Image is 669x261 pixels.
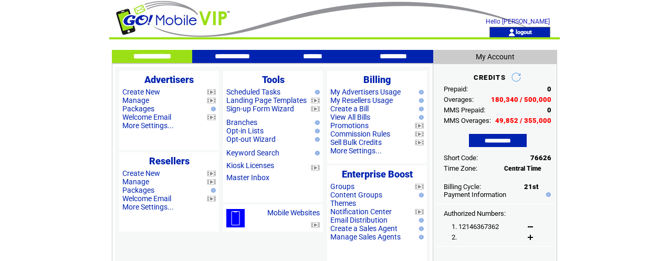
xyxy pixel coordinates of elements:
a: Sell Bulk Credits [330,138,382,147]
span: Time Zone: [444,164,477,172]
img: help.gif [416,98,424,103]
img: video.png [207,179,216,185]
span: 0 [547,85,551,93]
a: Commission Rules [330,130,390,138]
span: Enterprise Boost [342,169,413,180]
span: Billing Cycle: [444,183,481,191]
a: More Settings... [122,121,174,130]
a: Welcome Email [122,113,171,121]
a: Landing Page Templates [226,96,307,105]
img: video.png [311,106,320,112]
a: Keyword Search [226,149,279,157]
img: video.png [207,171,216,176]
img: help.gif [208,188,216,193]
a: Groups [330,182,354,191]
span: Prepaid: [444,85,468,93]
a: Packages [122,186,154,194]
img: video.png [207,98,216,103]
a: My Resellers Usage [330,96,393,105]
a: Manage [122,96,149,105]
img: help.gif [416,115,424,120]
img: account_icon.gif [508,28,516,37]
img: video.png [207,114,216,120]
img: video.png [311,222,320,228]
a: logout [516,28,532,35]
span: 180,340 / 500,000 [491,96,551,103]
a: More Settings... [330,147,382,155]
span: 76626 [530,154,551,162]
img: help.gif [416,218,424,223]
img: help.gif [416,90,424,95]
span: 49,852 / 355,000 [495,117,551,124]
span: Tools [262,74,285,85]
img: video.png [415,123,424,129]
a: Create New [122,88,160,96]
img: video.png [207,89,216,95]
img: video.png [311,165,320,171]
img: help.gif [416,226,424,231]
a: Kiosk Licenses [226,161,274,170]
span: Resellers [149,155,190,166]
span: 21st [524,183,538,191]
a: Promotions [330,121,369,130]
a: Create New [122,169,160,178]
img: help.gif [416,193,424,197]
span: MMS Prepaid: [444,106,485,114]
img: help.gif [312,137,320,142]
img: help.gif [416,107,424,111]
img: help.gif [543,192,551,197]
img: help.gif [312,129,320,133]
a: Welcome Email [122,194,171,203]
span: 1. 12146367362 [452,223,499,231]
a: Notification Center [330,207,392,216]
img: video.png [207,196,216,202]
span: 2. [452,233,457,241]
a: Manage [122,178,149,186]
span: Short Code: [444,154,478,162]
img: video.png [415,209,424,215]
span: 0 [547,106,551,114]
a: Themes [330,199,356,207]
span: Overages: [444,96,474,103]
img: mobile-websites.png [226,209,245,227]
img: video.png [415,131,424,137]
img: help.gif [312,120,320,125]
span: CREDITS [474,74,506,81]
span: Hello [PERSON_NAME] [486,18,550,25]
span: My Account [476,53,515,61]
a: Branches [226,118,257,127]
img: help.gif [312,90,320,95]
span: MMS Overages: [444,117,491,124]
a: Payment Information [444,191,506,199]
a: Scheduled Tasks [226,88,280,96]
span: Authorized Numbers: [444,210,506,217]
a: Mobile Websites [267,208,320,217]
a: Packages [122,105,154,113]
a: View All Bills [330,113,370,121]
a: My Advertisers Usage [330,88,401,96]
img: video.png [415,184,424,190]
a: Master Inbox [226,173,269,182]
a: Email Distribution [330,216,388,224]
a: Content Groups [330,191,382,199]
a: Opt-out Wizard [226,135,276,143]
img: help.gif [208,107,216,111]
img: help.gif [416,235,424,239]
a: Opt-in Lists [226,127,264,135]
a: More Settings... [122,203,174,211]
span: Billing [363,74,391,85]
img: help.gif [312,151,320,155]
a: Create a Bill [330,105,369,113]
a: Manage Sales Agents [330,233,401,241]
span: Central Time [504,165,541,172]
img: video.png [311,98,320,103]
img: video.png [415,140,424,145]
span: Advertisers [144,74,194,85]
a: Create a Sales Agent [330,224,398,233]
a: Sign-up Form Wizard [226,105,294,113]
